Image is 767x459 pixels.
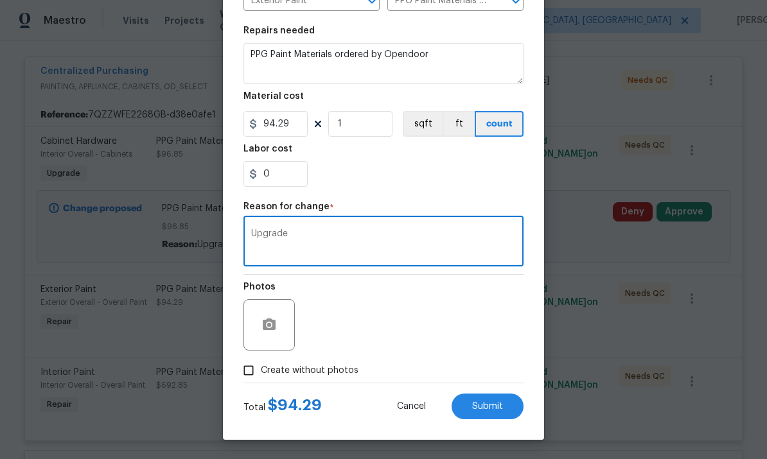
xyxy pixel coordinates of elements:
[243,92,304,101] h5: Material cost
[243,43,524,84] textarea: PPG Paint Materials ordered by Opendoor
[243,282,276,291] h5: Photos
[243,399,322,414] div: Total
[268,397,322,413] span: $ 94.29
[243,202,330,211] h5: Reason for change
[243,144,292,153] h5: Labor cost
[475,111,524,137] button: count
[403,111,443,137] button: sqft
[376,394,446,419] button: Cancel
[452,394,524,419] button: Submit
[472,402,503,411] span: Submit
[443,111,475,137] button: ft
[251,229,516,256] textarea: Upgrade
[261,364,358,377] span: Create without photos
[243,26,315,35] h5: Repairs needed
[397,402,426,411] span: Cancel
